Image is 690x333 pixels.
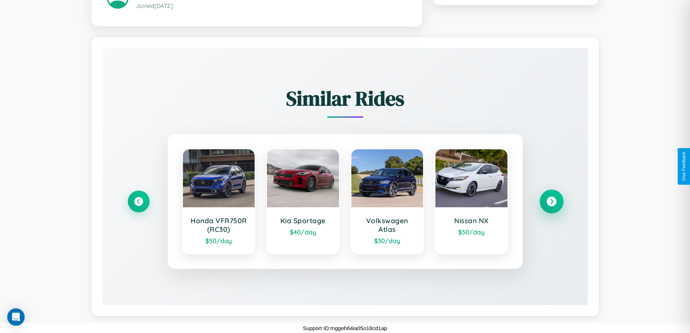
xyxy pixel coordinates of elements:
[351,149,424,254] a: Volkswagen Atlas$30/day
[266,149,340,254] a: Kia Sportage$40/day
[274,216,332,225] h3: Kia Sportage
[136,1,407,11] p: Joined [DATE]
[7,308,25,326] div: Open Intercom Messenger
[443,216,500,225] h3: Nissan NX
[681,152,686,181] div: Give Feedback
[190,216,248,234] h3: Honda VFR750R (RC30)
[190,237,248,245] div: $ 50 /day
[359,237,416,245] div: $ 30 /day
[182,149,256,254] a: Honda VFR750R (RC30)$50/day
[435,149,508,254] a: Nissan NX$50/day
[443,228,500,236] div: $ 50 /day
[303,323,387,333] p: Support ID: mggeh64ia05o18cd1ap
[274,228,332,236] div: $ 40 /day
[128,84,563,112] h2: Similar Rides
[359,216,416,234] h3: Volkswagen Atlas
